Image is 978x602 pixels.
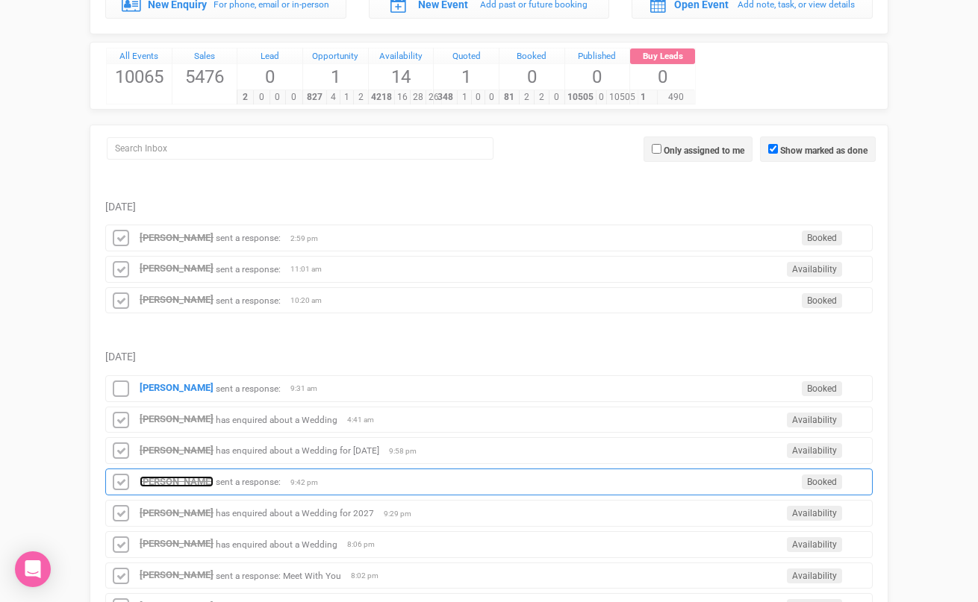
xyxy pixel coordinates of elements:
span: 9:42 pm [290,477,328,488]
a: Published [565,48,630,65]
span: 2 [534,90,549,104]
a: [PERSON_NAME] [140,538,214,549]
span: 4 [326,90,340,104]
strong: [PERSON_NAME] [140,445,214,456]
span: 28 [410,90,426,104]
span: 348 [433,90,458,104]
div: Open Intercom Messenger [15,551,51,587]
span: 8:02 pm [351,571,388,581]
a: All Events [107,48,172,65]
span: Availability [787,413,842,427]
small: sent a response: [216,477,281,487]
span: 10:20 am [290,295,328,306]
span: 0 [485,90,499,104]
span: 14 [369,64,434,90]
span: 827 [302,90,327,104]
a: Availability [369,48,434,65]
span: 1 [434,64,499,90]
span: 0 [630,64,695,90]
a: Buy Leads [630,48,695,65]
a: Booked [499,48,564,65]
span: Availability [787,506,842,521]
span: 11:01 am [290,264,328,275]
small: sent a response: [216,295,281,305]
a: [PERSON_NAME] [140,294,214,305]
small: sent a response: [216,263,281,274]
span: 5476 [172,64,237,90]
span: 1 [303,64,368,90]
span: 9:58 pm [389,446,426,457]
h5: [DATE] [105,351,873,363]
span: 4218 [368,90,395,104]
span: 1 [629,90,657,104]
span: 1 [340,90,354,104]
span: 2 [519,90,535,104]
span: 0 [270,90,287,104]
small: has enquired about a Wedding [216,414,337,424]
a: Opportunity [303,48,368,65]
a: [PERSON_NAME] [140,263,214,274]
input: Search Inbox [107,137,493,160]
a: Sales [172,48,237,65]
span: 4:41 am [347,415,384,425]
span: 26 [426,90,442,104]
a: Quoted [434,48,499,65]
span: 490 [657,90,695,104]
span: Booked [802,381,842,396]
span: 0 [237,64,302,90]
span: 2 [353,90,367,104]
a: [PERSON_NAME] [140,232,214,243]
small: has enquired about a Wedding for [DATE] [216,445,379,456]
label: Show marked as done [780,144,868,157]
span: 1 [457,90,471,104]
span: 10505 [606,90,638,104]
span: Availability [787,568,842,583]
span: 2:59 pm [290,233,328,244]
a: [PERSON_NAME] [140,507,214,518]
h5: [DATE] [105,201,873,213]
span: 0 [549,90,564,104]
span: 16 [394,90,411,104]
small: sent a response: Meet With You [216,570,341,580]
small: sent a response: [216,233,281,243]
span: 9:29 pm [384,509,421,519]
a: [PERSON_NAME] [140,569,214,580]
span: 10065 [107,64,172,90]
a: [PERSON_NAME] [140,413,214,424]
span: 9:31 am [290,383,328,394]
span: 0 [596,90,607,104]
a: [PERSON_NAME] [140,382,214,393]
label: Only assigned to me [664,144,744,157]
span: 0 [565,64,630,90]
span: 10505 [564,90,597,104]
span: Availability [787,262,842,277]
small: has enquired about a Wedding [216,539,337,549]
span: 8:06 pm [347,539,384,550]
span: 0 [471,90,485,104]
span: Availability [787,443,842,458]
span: 0 [499,64,564,90]
small: has enquired about a Wedding for 2027 [216,508,374,518]
span: 0 [253,90,270,104]
small: sent a response: [216,383,281,393]
span: 2 [237,90,254,104]
a: Lead [237,48,302,65]
a: [PERSON_NAME] [140,476,214,487]
span: Availability [787,537,842,552]
span: 81 [499,90,520,104]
